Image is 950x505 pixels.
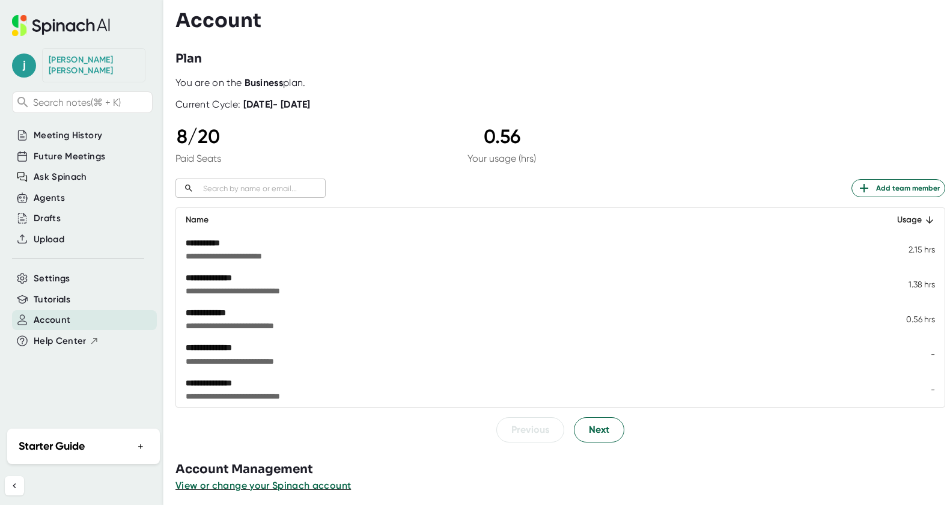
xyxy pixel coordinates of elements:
[175,99,311,111] div: Current Cycle:
[467,153,536,164] div: Your usage (hrs)
[33,97,149,108] span: Search notes (⌘ + K)
[857,181,940,195] span: Add team member
[175,77,945,89] div: You are on the plan.
[34,233,64,246] button: Upload
[34,293,70,307] button: Tutorials
[467,125,536,148] div: 0.56
[175,461,950,479] h3: Account Management
[175,9,261,32] h3: Account
[34,170,87,184] button: Ask Spinach
[34,129,102,142] button: Meeting History
[909,464,938,493] iframe: Intercom live chat
[34,313,70,327] button: Account
[12,54,36,78] span: j
[34,272,70,286] button: Settings
[34,150,105,164] button: Future Meetings
[175,479,351,493] button: View or change your Spinach account
[19,438,85,454] h2: Starter Guide
[687,267,945,302] td: 1.38 hrs
[697,213,935,227] div: Usage
[687,232,945,267] td: 2.15 hrs
[175,153,221,164] div: Paid Seats
[589,423,609,437] span: Next
[687,372,945,407] td: -
[186,213,678,227] div: Name
[34,191,65,205] button: Agents
[34,212,61,225] button: Drafts
[175,480,351,491] span: View or change your Spinach account
[198,182,326,195] input: Search by name or email...
[511,423,549,437] span: Previous
[496,417,564,442] button: Previous
[34,334,87,348] span: Help Center
[245,77,283,88] b: Business
[851,179,945,197] button: Add team member
[175,50,202,68] h3: Plan
[34,334,99,348] button: Help Center
[133,438,148,455] button: +
[49,55,139,76] div: Jason Stewart
[687,302,945,337] td: 0.56 hrs
[687,337,945,372] td: -
[574,417,624,442] button: Next
[175,125,221,148] div: 8 / 20
[243,99,311,110] b: [DATE] - [DATE]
